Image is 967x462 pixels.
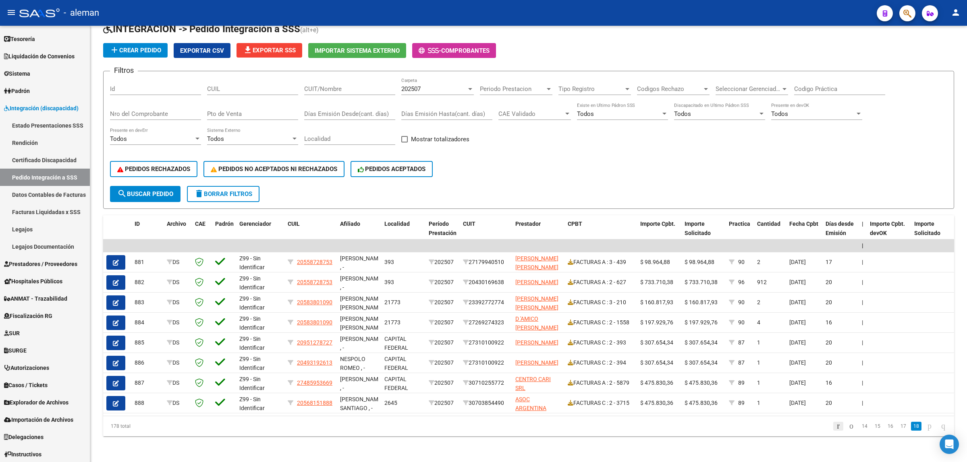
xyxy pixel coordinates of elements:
span: 912 [757,279,767,285]
span: 2645 [384,400,397,406]
div: FACTURAS A : 2 - 5879 [568,378,634,388]
span: Todos [674,110,691,118]
div: 202507 [429,258,457,267]
span: $ 307.654,34 [685,359,718,366]
datatable-header-cell: CUIT [460,215,512,251]
span: [PERSON_NAME] [515,359,558,366]
span: Fecha Cpbt [789,221,818,227]
a: go to previous page [846,422,857,431]
span: ID [135,221,140,227]
div: 884 [135,318,160,327]
span: | [862,379,863,386]
datatable-header-cell: Importe Cpbt. devOK [867,215,911,251]
span: Exportar CSV [180,47,224,54]
span: 87 [738,339,745,346]
span: 20 [826,359,832,366]
span: Z99 - Sin Identificar [239,336,265,351]
mat-icon: add [110,45,119,55]
span: CENTRO CARI SRL [515,376,551,392]
span: Explorador de Archivos [4,398,68,407]
span: Todos [110,135,127,142]
span: 20951278727 [297,339,332,346]
span: 202507 [401,85,421,93]
mat-icon: search [117,189,127,198]
span: Sistema [4,69,30,78]
span: Tipo Registro [558,85,624,93]
span: $ 98.964,88 [640,259,670,265]
div: 202507 [429,278,457,287]
datatable-header-cell: Días desde Emisión [822,215,859,251]
span: Prestador [515,221,541,227]
span: 20558728753 [297,279,332,285]
a: 15 [872,422,883,431]
div: 202507 [429,378,457,388]
span: 20 [826,279,832,285]
span: 90 [738,299,745,305]
span: [PERSON_NAME] [PERSON_NAME] [515,255,558,271]
div: 30703854490 [463,398,509,408]
span: 16 [826,379,832,386]
span: Crear Pedido [110,47,161,54]
div: 178 total [103,416,272,436]
span: | [862,359,863,366]
span: Periodo Prestacion [480,85,545,93]
button: PEDIDOS NO ACEPTADOS NI RECHAZADOS [203,161,344,177]
a: go to next page [924,422,935,431]
span: 20568151888 [297,400,332,406]
datatable-header-cell: Prestador [512,215,564,251]
datatable-header-cell: Practica [726,215,754,251]
span: Exportar SSS [243,47,296,54]
span: Practica [729,221,750,227]
button: Exportar CSV [174,43,230,58]
span: $ 197.929,76 [685,319,718,326]
span: [DATE] [789,259,806,265]
li: page 15 [871,419,884,433]
div: 27310100922 [463,358,509,367]
span: | [862,221,863,227]
datatable-header-cell: Cantidad [754,215,786,251]
span: $ 197.929,76 [640,319,673,326]
div: FACTURAS C : 2 - 3715 [568,398,634,408]
div: FACTURAS C : 2 - 394 [568,358,634,367]
span: Período Prestación [429,221,457,236]
span: $ 475.830,36 [685,379,718,386]
span: CAPITAL FEDERAL [384,356,408,371]
div: 27179940510 [463,258,509,267]
li: page 18 [910,419,923,433]
datatable-header-cell: Localidad [381,215,425,251]
button: Buscar Pedido [110,186,181,202]
span: 2 [757,259,760,265]
span: INTEGRACION -> Pedido Integración a SSS [103,23,300,35]
datatable-header-cell: Gerenciador [236,215,284,251]
span: | [862,339,863,346]
li: page 16 [884,419,897,433]
a: 18 [911,422,921,431]
datatable-header-cell: Importe Solicitado [681,215,726,251]
span: 21773 [384,319,400,326]
span: | [862,299,863,305]
div: FACTURAS C : 3 - 210 [568,298,634,307]
button: Exportar SSS [237,43,302,58]
div: 202507 [429,298,457,307]
span: | [862,259,863,265]
button: PEDIDOS RECHAZADOS [110,161,197,177]
span: 393 [384,279,394,285]
div: DS [167,398,189,408]
span: 1 [757,359,760,366]
span: - aleman [64,4,99,22]
span: 96 [738,279,745,285]
button: Borrar Filtros [187,186,259,202]
span: [DATE] [789,339,806,346]
div: 888 [135,398,160,408]
span: [PERSON_NAME] [PERSON_NAME] [515,295,558,311]
span: Z99 - Sin Identificar [239,275,265,291]
span: CPBT [568,221,582,227]
span: | [862,279,863,285]
div: FACTURAS C : 2 - 1558 [568,318,634,327]
span: 1 [757,400,760,406]
span: Importe Cpbt. devOK [870,221,905,236]
datatable-header-cell: CUIL [284,215,337,251]
a: go to last page [938,422,949,431]
span: 393 [384,259,394,265]
span: Z99 - Sin Identificar [239,255,265,271]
